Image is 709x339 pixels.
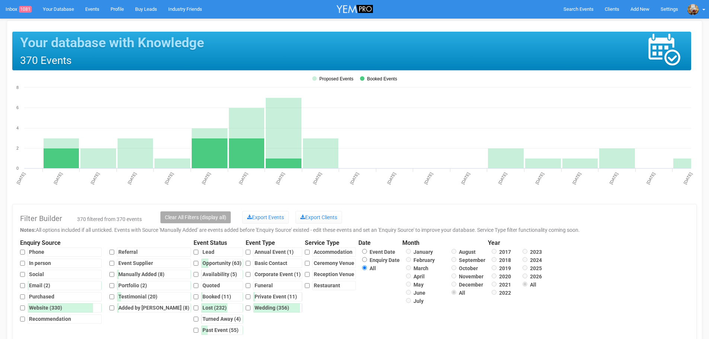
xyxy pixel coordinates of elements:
div: Lead [201,247,243,257]
tspan: [DATE] [127,172,137,185]
div: Availability (5) [201,270,243,279]
input: All [451,290,456,295]
tspan: [DATE] [16,172,26,185]
label: May [402,282,424,288]
label: 2024 [519,257,542,263]
legend: Year [488,239,544,247]
label: 2025 [519,265,542,271]
tspan: [DATE] [423,172,434,185]
legend: Event Type [246,239,305,247]
input: Portfolio (2) [109,281,114,290]
h1: 370 Events [20,55,204,67]
div: Quoted [201,281,243,290]
input: May [406,282,411,287]
tspan: [DATE] [90,172,100,185]
div: Email (2) [28,281,102,290]
div: Restaurant [312,281,356,290]
legend: Month [402,239,488,247]
input: Lead [194,247,198,257]
input: December [451,282,456,287]
tspan: [DATE] [53,172,63,185]
div: Corporate Event (1) [253,270,302,279]
label: March [402,265,428,271]
input: Ceremony Venue [305,259,310,268]
input: February [406,257,411,262]
input: Quoted [194,281,198,290]
input: 2020 [492,274,496,278]
input: Event Date [362,249,367,254]
input: January [406,249,411,254]
label: 2022 [488,290,511,296]
input: In person [20,259,25,268]
div: Recommendation [28,314,102,324]
label: September [448,257,485,263]
label: February [402,257,435,263]
input: Accommodation [305,247,310,257]
input: Testimonial (20) [109,292,114,301]
input: 2017 [492,249,496,254]
input: 2024 [523,257,527,262]
h1: Your database with Knowledge [20,36,204,51]
label: 2023 [519,249,542,255]
input: Reception Venue [305,270,310,279]
h2: Filter Builder [20,214,62,223]
div: Testimonial (20) [117,292,191,301]
input: Phone [20,247,25,257]
label: April [402,274,425,279]
input: October [451,265,456,270]
input: Booked (11) [194,292,198,301]
div: Private Event (11) [253,292,302,301]
div: Added by [PERSON_NAME] (8) [117,303,191,313]
input: June [406,290,411,295]
input: Email (2) [20,281,25,290]
input: March [406,265,411,270]
div: Referral [117,247,191,257]
input: Corporate Event (1) [246,270,250,279]
input: Turned Away (4) [194,314,198,324]
label: 2021 [488,282,511,288]
span: Clients [605,6,619,12]
input: Wedding (356) [246,303,250,313]
tspan: Proposed Events [319,76,353,81]
div: Phone [28,247,102,257]
input: 2018 [492,257,496,262]
div: Manually Added (8) [117,270,191,279]
div: Social [28,270,102,279]
div: All options included if all unticked. Events with Source 'Manually Added' are events added before... [20,226,689,234]
input: 2022 [492,290,496,295]
label: January [402,249,433,255]
label: All [358,265,376,271]
label: November [448,274,483,279]
input: 2025 [523,265,527,270]
legend: Enquiry Source [20,239,194,247]
label: All [448,290,465,296]
tspan: [DATE] [460,172,471,185]
div: Reception Venue [312,270,356,279]
input: April [406,274,411,278]
legend: Event Status [194,239,246,247]
img: events_calendar-47d57c581de8ae7e0d62452d7a588d7d83c6c9437aa29a14e0e0b6a065d91899.png [647,33,681,66]
input: November [451,274,456,278]
div: Past Event (55) [201,326,243,335]
tspan: [DATE] [572,172,582,185]
tspan: 2 [16,146,19,150]
label: December [448,282,483,288]
span: 1081 [19,6,32,13]
input: September [451,257,456,262]
input: Basic Contact [246,259,250,268]
div: Basic Contact [253,259,302,268]
input: Opportunity (63) [194,259,198,268]
label: 2018 [488,257,511,263]
tspan: [DATE] [238,172,249,185]
tspan: 4 [16,126,19,130]
tspan: 6 [16,105,19,110]
div: Event Supplier [117,259,191,268]
div: Purchased [28,292,102,301]
input: 2019 [492,265,496,270]
label: August [448,249,476,255]
label: October [448,265,478,271]
input: Recommendation [20,314,25,324]
tspan: [DATE] [534,172,545,185]
a: Export Events [242,211,289,224]
tspan: [DATE] [164,172,174,185]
